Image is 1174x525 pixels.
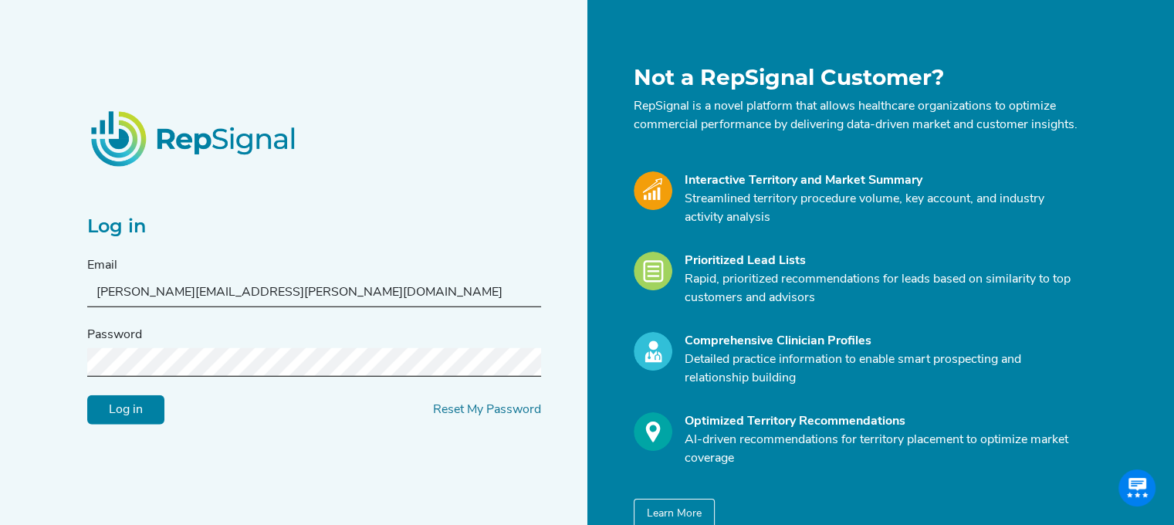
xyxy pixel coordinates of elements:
[634,332,672,371] img: Profile_Icon.739e2aba.svg
[634,412,672,451] img: Optimize_Icon.261f85db.svg
[433,404,541,416] a: Reset My Password
[87,326,142,344] label: Password
[685,332,1078,351] div: Comprehensive Clinician Profiles
[634,252,672,290] img: Leads_Icon.28e8c528.svg
[87,256,117,275] label: Email
[685,351,1078,388] p: Detailed practice information to enable smart prospecting and relationship building
[87,215,541,238] h2: Log in
[685,270,1078,307] p: Rapid, prioritized recommendations for leads based on similarity to top customers and advisors
[634,65,1078,91] h1: Not a RepSignal Customer?
[87,395,164,425] input: Log in
[685,171,1078,190] div: Interactive Territory and Market Summary
[685,190,1078,227] p: Streamlined territory procedure volume, key account, and industry activity analysis
[685,412,1078,431] div: Optimized Territory Recommendations
[634,171,672,210] img: Market_Icon.a700a4ad.svg
[72,92,317,185] img: RepSignalLogo.20539ed3.png
[685,431,1078,468] p: AI-driven recommendations for territory placement to optimize market coverage
[685,252,1078,270] div: Prioritized Lead Lists
[634,97,1078,134] p: RepSignal is a novel platform that allows healthcare organizations to optimize commercial perform...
